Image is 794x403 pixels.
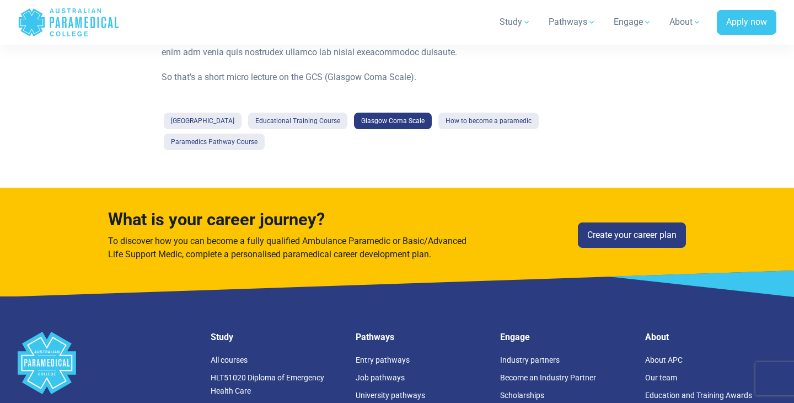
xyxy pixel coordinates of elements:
[356,332,487,342] h5: Pathways
[542,7,603,38] a: Pathways
[356,391,425,400] a: University pathways
[645,391,752,400] a: Education and Training Awards
[162,71,632,84] p: So that’s a short micro lecture on the GCS (Glasgow Coma Scale).
[500,373,596,382] a: Become an Industry Partner
[663,7,708,38] a: About
[108,210,471,230] h4: What is your career journey?
[438,113,539,129] a: How to become a paramedic
[18,4,120,40] a: Australian Paramedical College
[607,7,658,38] a: Engage
[164,113,242,129] a: [GEOGRAPHIC_DATA]
[717,10,776,35] a: Apply now
[211,332,342,342] h5: Study
[645,332,777,342] h5: About
[211,373,324,395] a: HLT51020 Diploma of Emergency Health Care
[578,222,686,248] a: Create your career plan
[500,356,560,364] a: Industry partners
[108,236,466,259] span: To discover how you can become a fully qualified Ambulance Paramedic or Basic/Advanced Life Suppo...
[211,356,248,364] a: All courses
[248,113,347,129] a: Educational Training Course
[356,356,410,364] a: Entry pathways
[18,332,197,394] a: Space
[500,391,544,400] a: Scholarships
[500,332,632,342] h5: Engage
[164,134,265,150] a: Paramedics Pathway Course
[356,373,405,382] a: Job pathways
[493,7,538,38] a: Study
[354,113,432,129] a: Glasgow Coma Scale
[645,356,683,364] a: About APC
[645,373,677,382] a: Our team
